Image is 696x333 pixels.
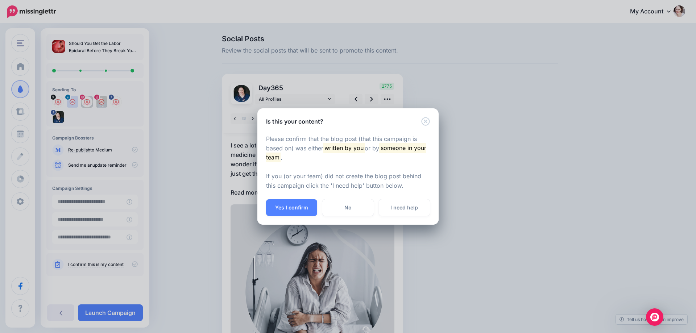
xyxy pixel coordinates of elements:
[421,117,430,126] button: Close
[266,199,317,216] button: Yes I confirm
[323,143,365,153] mark: written by you
[266,117,323,126] h5: Is this your content?
[266,134,430,191] p: Please confirm that the blog post (that this campaign is based on) was either or by . If you (or ...
[646,308,663,326] div: Open Intercom Messenger
[379,199,430,216] a: I need help
[266,143,426,162] mark: someone in your team
[322,199,373,216] a: No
